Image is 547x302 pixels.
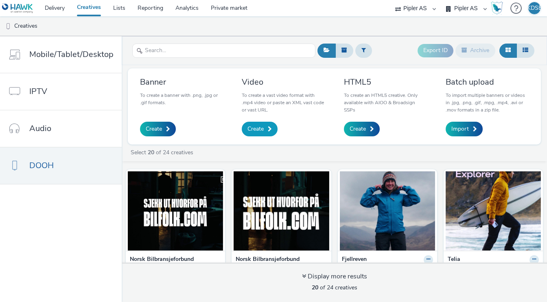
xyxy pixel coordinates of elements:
button: Grid [499,44,517,57]
input: Search... [132,44,315,58]
span: Create [146,125,162,133]
strong: 20 [312,284,318,291]
a: Hawk Academy [491,2,506,15]
button: Table [516,44,534,57]
h3: Banner [140,77,223,88]
img: dooh [4,22,12,31]
strong: Norsk Bilbransjeforbund (NBF) [236,255,315,272]
a: Create [242,122,278,136]
button: Export ID [418,44,453,57]
strong: Telia [448,255,460,265]
img: 1080x1920_stående visual [234,171,329,251]
img: GalaxyAIExplorer_Ute_2_NoStore.mp4 visual [446,171,541,251]
div: Display more results [302,272,367,281]
span: Create [350,125,366,133]
img: 1920x1080 liggende visual [128,171,223,251]
a: Create [140,122,176,136]
button: Archive [455,44,495,57]
a: Select of 24 creatives [130,149,197,156]
img: undefined Logo [2,3,33,13]
a: Create [344,122,380,136]
strong: Norsk Bilbransjeforbund (NBF) [130,255,210,272]
strong: 20 [148,149,154,156]
p: To create an HTML5 creative. Only available with AIOO & Broadsign SSPs [344,92,427,114]
span: Mobile/Tablet/Desktop [29,48,114,60]
img: Hawk Academy [491,2,503,15]
a: Import [446,122,483,136]
h3: HTML5 [344,77,427,88]
h3: Batch upload [446,77,529,88]
span: Import [451,125,469,133]
p: To create a banner with .png, .jpg or .gif formats. [140,92,223,106]
span: DOOH [29,160,54,171]
p: To create a vast video format with .mp4 video or paste an XML vast code or vast URL. [242,92,325,114]
span: Audio [29,123,51,134]
span: of 24 creatives [312,284,357,291]
span: Create [247,125,264,133]
div: KDSB [527,2,542,14]
strong: Fjellreven [342,255,367,265]
span: IPTV [29,85,47,97]
h3: Video [242,77,325,88]
img: FJR_FW25_KEB_GTX_DOOH_9x16_10s_NO visual [340,171,435,251]
p: To import multiple banners or videos in .jpg, .png, .gif, .mpg, .mp4, .avi or .mov formats in a z... [446,92,529,114]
